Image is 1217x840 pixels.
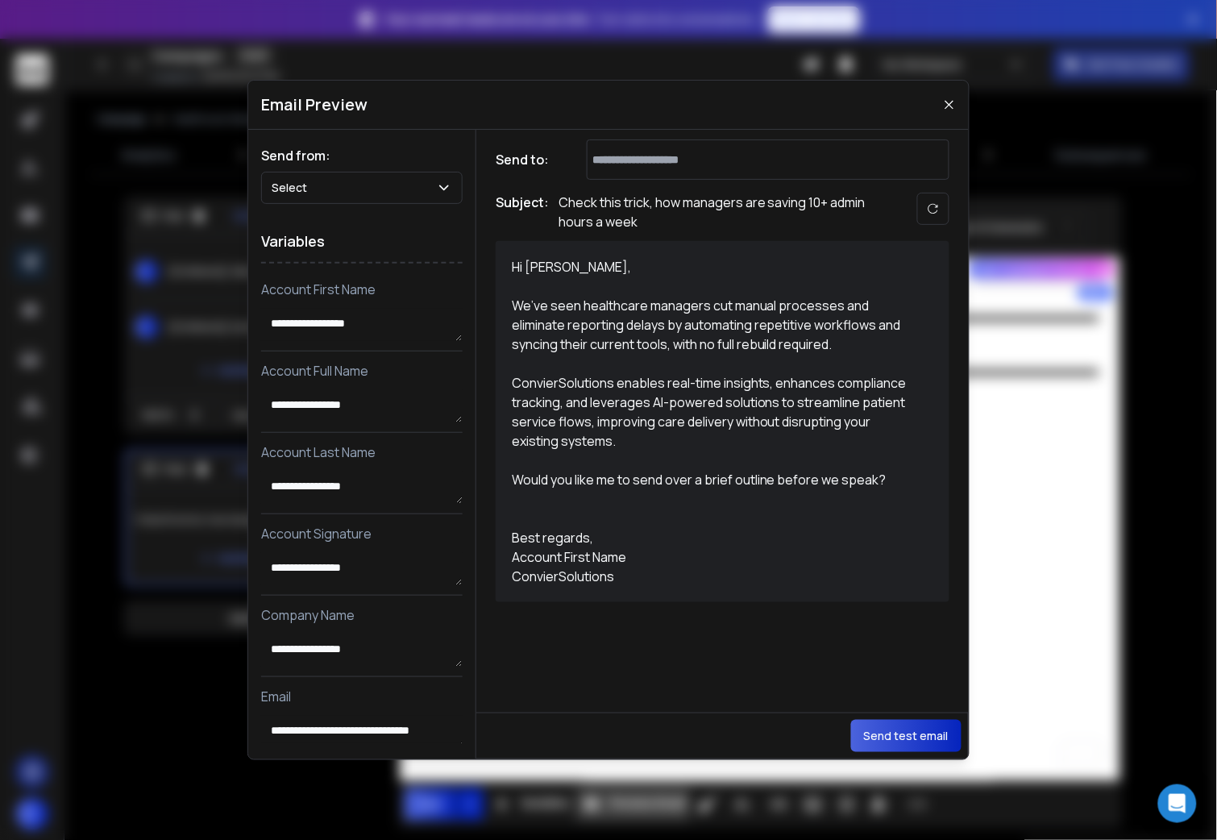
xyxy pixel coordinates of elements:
[261,146,463,165] h1: Send from:
[261,687,463,706] p: Email
[261,605,463,625] p: Company Name
[512,373,915,451] div: ConvierSolutions enables real-time insights, enhances compliance tracking, and leverages AI-power...
[512,470,915,489] div: Would you like me to send over a brief outline before we speak?
[261,220,463,264] h1: Variables
[559,193,881,231] p: Check this trick, how managers are saving 10+ admin hours a week
[512,547,915,567] div: Account First Name
[851,720,962,752] button: Send test email
[512,257,915,277] div: Hi [PERSON_NAME],
[272,180,314,196] p: Select
[512,567,915,586] div: ConvierSolutions
[496,150,560,169] h1: Send to:
[261,94,368,116] h1: Email Preview
[261,361,463,380] p: Account Full Name
[261,443,463,462] p: Account Last Name
[261,524,463,543] p: Account Signature
[1158,784,1197,823] div: Open Intercom Messenger
[512,296,915,354] div: We’ve seen healthcare managers cut manual processes and eliminate reporting delays by automating ...
[261,280,463,299] p: Account First Name
[496,193,549,231] h1: Subject:
[512,528,915,547] div: Best regards,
